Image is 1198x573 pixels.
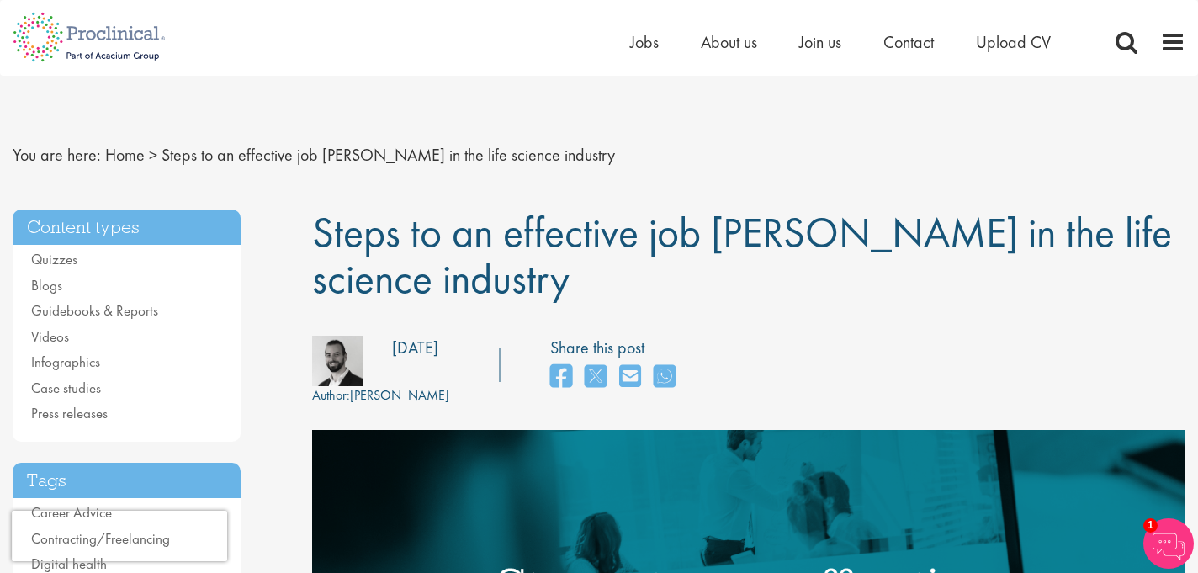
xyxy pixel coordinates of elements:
span: 1 [1143,518,1158,533]
label: Share this post [550,336,684,360]
span: Steps to an effective job [PERSON_NAME] in the life science industry [312,205,1172,305]
a: About us [701,31,757,53]
a: Videos [31,327,69,346]
span: Author: [312,386,350,404]
a: breadcrumb link [105,144,145,166]
span: You are here: [13,144,101,166]
a: Blogs [31,276,62,294]
a: Digital health [31,554,107,573]
a: share on facebook [550,359,572,395]
a: share on twitter [585,359,607,395]
a: Guidebooks & Reports [31,301,158,320]
a: Quizzes [31,250,77,268]
a: Infographics [31,353,100,371]
div: [DATE] [392,336,438,360]
iframe: reCAPTCHA [12,511,227,561]
img: Chatbot [1143,518,1194,569]
a: share on email [619,359,641,395]
a: share on whats app [654,359,676,395]
a: Upload CV [976,31,1051,53]
h3: Tags [13,463,241,499]
img: 76d2c18e-6ce3-4617-eefd-08d5a473185b [312,336,363,386]
a: Contact [883,31,934,53]
a: Join us [799,31,841,53]
span: > [149,144,157,166]
a: Press releases [31,404,108,422]
h3: Content types [13,210,241,246]
span: Steps to an effective job [PERSON_NAME] in the life science industry [162,144,615,166]
a: Case studies [31,379,101,397]
a: Jobs [630,31,659,53]
div: [PERSON_NAME] [312,386,449,406]
a: Career Advice [31,503,112,522]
